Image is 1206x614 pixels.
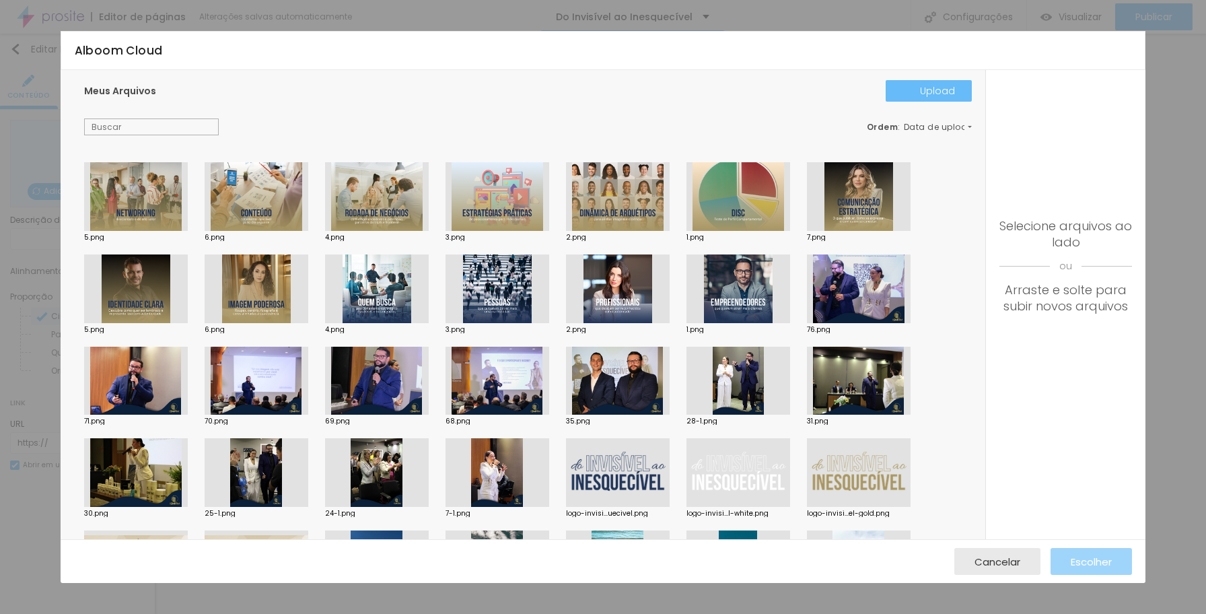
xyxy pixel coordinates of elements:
[974,556,1020,568] span: Cancelar
[84,418,188,425] div: 71.png
[84,118,219,136] input: Buscar
[325,234,429,241] div: 4.png
[1071,556,1112,568] span: Escolher
[954,548,1040,575] button: Cancelar
[205,510,308,517] div: 25-1.png
[325,327,429,333] div: 4.png
[807,510,911,517] div: logo-invisi...el-gold.png
[205,418,308,425] div: 70.png
[84,327,188,333] div: 5.png
[686,234,790,241] div: 1.png
[325,510,429,517] div: 24-1.png
[566,418,670,425] div: 35.png
[566,234,670,241] div: 2.png
[205,327,308,333] div: 6.png
[446,327,549,333] div: 3.png
[807,327,911,333] div: 76.png
[1026,104,1106,184] img: Icone
[84,84,156,98] span: Meus Arquivos
[867,121,898,133] span: Ordem
[807,234,911,241] div: 7.png
[886,80,972,102] button: IconeUpload
[686,327,790,333] div: 1.png
[999,218,1133,314] div: Selecione arquivos ao lado Arraste e solte para subir novos arquivos
[75,42,163,59] span: Alboom Cloud
[446,234,549,241] div: 3.png
[902,86,913,96] img: Icone
[904,123,974,131] span: Data de upload
[84,234,188,241] div: 5.png
[446,510,549,517] div: 7-1.png
[206,123,215,132] img: Icone
[566,510,670,517] div: logo-invisi...uecivel.png
[566,327,670,333] div: 2.png
[999,250,1133,282] span: ou
[902,86,955,96] div: Upload
[205,234,308,241] div: 6.png
[446,418,549,425] div: 68.png
[1051,548,1132,575] button: Escolher
[807,418,911,425] div: 31.png
[325,418,429,425] div: 69.png
[867,123,972,131] div: :
[686,510,790,517] div: logo-invisi...l-white.png
[84,510,188,517] div: 30.png
[686,418,790,425] div: 28-1.png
